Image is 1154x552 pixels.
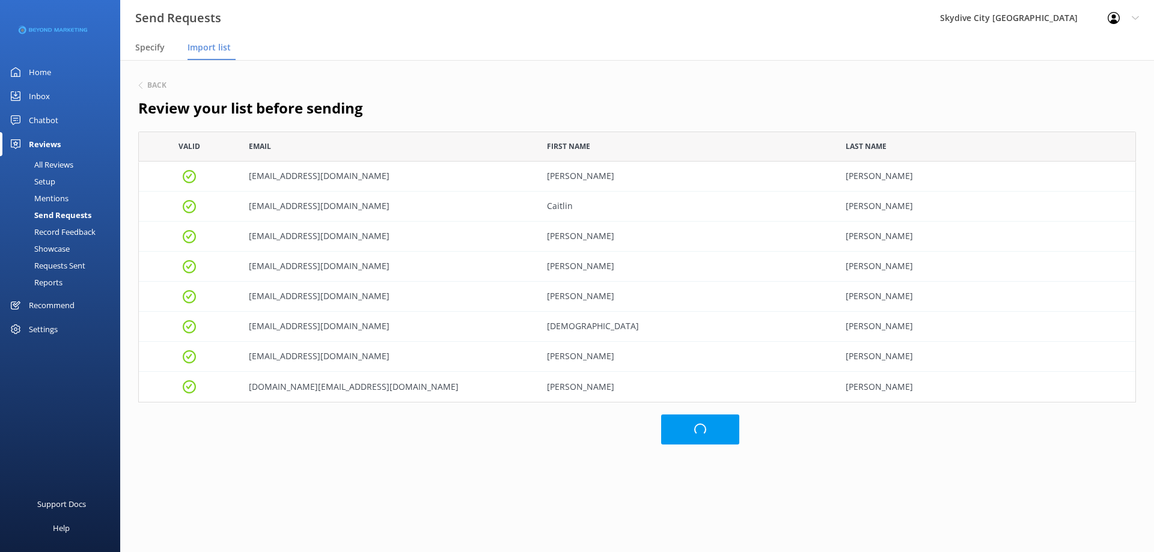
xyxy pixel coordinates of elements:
div: haleylfe1999@gmail.com [240,222,539,252]
div: duckettseth21@gmail.com [240,342,539,372]
a: Record Feedback [7,223,120,240]
div: Duckett [837,342,1135,372]
div: Reviews [29,132,61,156]
div: All Reviews [7,156,73,173]
div: Requests Sent [7,257,85,274]
div: Home [29,60,51,84]
h6: Back [147,82,166,89]
img: 3-1676954853.png [18,20,87,40]
span: Valid [179,141,200,152]
div: Abbate [837,192,1135,222]
a: Send Requests [7,207,120,223]
div: Jesus [538,312,837,342]
a: Reports [7,274,120,291]
button: Back [138,82,166,89]
div: caitlinmabbate@gmail.com [240,192,539,222]
div: chuchitomorales0904@gmail.com [240,312,539,342]
div: Setup [7,173,55,190]
div: Showcase [7,240,70,257]
span: Import list [188,41,231,53]
div: Haley [538,222,837,252]
div: raynalemmond@gmail.com [240,252,539,282]
div: Send Requests [7,207,91,223]
div: acoxac.ac@gmail.com [240,372,539,402]
span: Last Name [846,141,887,152]
div: Settings [29,317,58,341]
a: Mentions [7,190,120,207]
div: Morales [837,312,1135,342]
div: Record Feedback [7,223,96,240]
div: Rayna [538,252,837,282]
a: Requests Sent [7,257,120,274]
div: Reports [7,274,63,291]
a: Setup [7,173,120,190]
div: Chatbot [29,108,58,132]
h3: Send Requests [135,8,221,28]
a: All Reviews [7,156,120,173]
div: Support Docs [37,492,86,516]
div: Seth [538,342,837,372]
span: Email [249,141,271,152]
div: Help [53,516,70,540]
span: First Name [547,141,590,152]
div: cbush1991@yahoo.com [240,282,539,312]
div: Chris [538,282,837,312]
div: Caitlin [538,192,837,222]
div: grid [138,162,1136,402]
div: Inbox [29,84,50,108]
div: Mentions [7,190,69,207]
div: Lemmond [837,252,1135,282]
div: Cox [837,372,1135,402]
h2: Review your list before sending [138,97,1136,120]
span: Specify [135,41,165,53]
div: Ellison [837,222,1135,252]
div: Anthony [538,372,837,402]
div: mabbate@msn.com [240,162,539,192]
div: Bush [837,282,1135,312]
a: Showcase [7,240,120,257]
div: Nancy [538,162,837,192]
div: Abbate [837,162,1135,192]
div: Recommend [29,293,75,317]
